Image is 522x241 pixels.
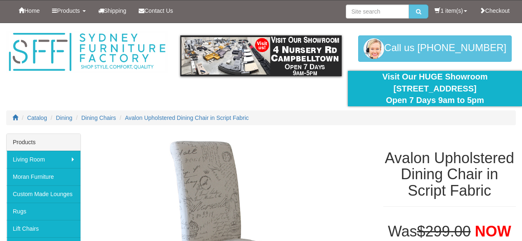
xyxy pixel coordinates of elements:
h1: Avalon Upholstered Dining Chair in Script Fabric [383,150,516,199]
a: Products [46,0,92,21]
a: Avalon Upholstered Dining Chair in Script Fabric [125,115,249,121]
span: Products [57,7,80,14]
span: Shipping [104,7,127,14]
a: Contact Us [132,0,179,21]
a: Rugs [7,203,80,220]
div: Visit Our HUGE Showroom [STREET_ADDRESS] Open 7 Days 9am to 5pm [354,71,516,106]
a: Living Room [7,151,80,168]
a: 1 item(s) [428,0,473,21]
div: Products [7,134,80,151]
img: showroom.gif [180,35,342,76]
a: Shipping [92,0,133,21]
span: Home [24,7,40,14]
a: Moran Furniture [7,168,80,185]
a: Dining [56,115,73,121]
a: Home [12,0,46,21]
span: Contact Us [144,7,173,14]
a: Catalog [27,115,47,121]
img: Sydney Furniture Factory [6,31,168,73]
a: Checkout [473,0,516,21]
input: Site search [346,5,409,19]
a: Dining Chairs [81,115,116,121]
a: Lift Chairs [7,220,80,237]
a: Custom Made Lounges [7,185,80,203]
del: $299.00 [417,223,471,240]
